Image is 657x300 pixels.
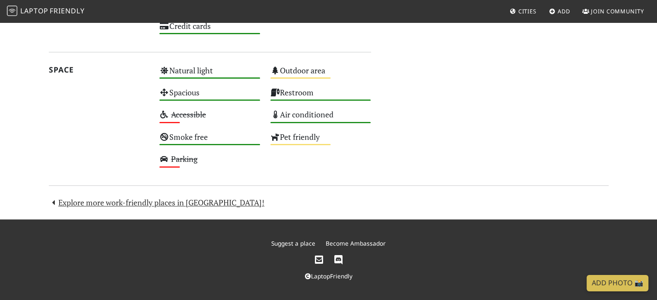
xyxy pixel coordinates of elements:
a: LaptopFriendly [305,272,352,280]
div: Spacious [154,85,265,107]
a: Become Ambassador [326,239,386,247]
a: Suggest a place [271,239,315,247]
div: Outdoor area [265,63,376,85]
div: Natural light [154,63,265,85]
a: Add [546,3,574,19]
a: Cities [506,3,540,19]
div: Restroom [265,85,376,107]
s: Accessible [171,109,206,120]
img: LaptopFriendly [7,6,17,16]
span: Cities [518,7,536,15]
h2: Space [49,65,149,74]
a: Join Community [579,3,647,19]
span: Add [558,7,570,15]
span: Laptop [20,6,48,16]
span: Join Community [591,7,644,15]
span: Friendly [50,6,84,16]
s: Parking [171,154,197,164]
div: Air conditioned [265,107,376,129]
div: Pet friendly [265,130,376,152]
div: Smoke free [154,130,265,152]
a: LaptopFriendly LaptopFriendly [7,4,85,19]
div: Credit cards [154,19,265,41]
a: Explore more work-friendly places in [GEOGRAPHIC_DATA]! [49,197,265,208]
